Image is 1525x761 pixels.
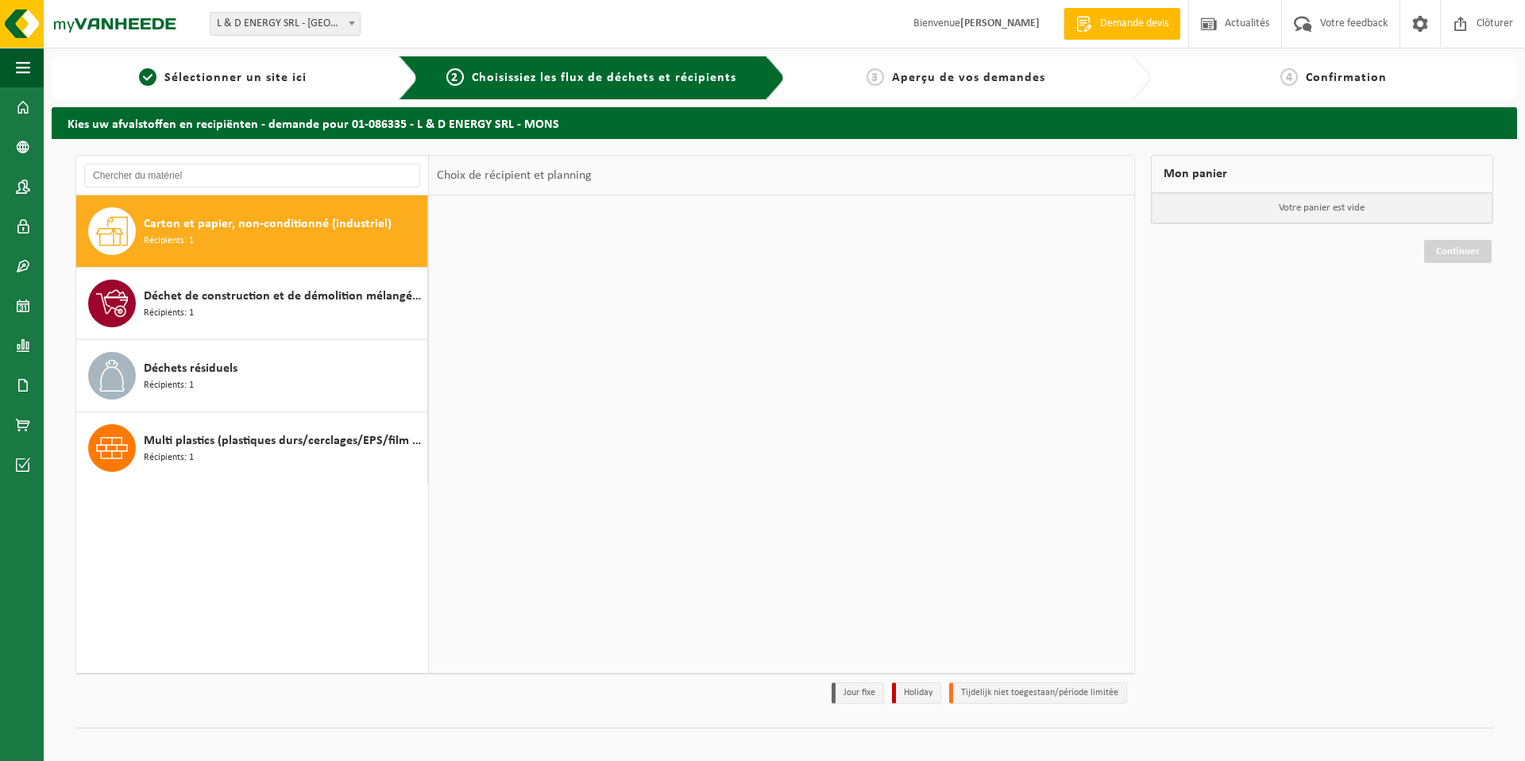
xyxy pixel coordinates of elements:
[164,71,307,84] span: Sélectionner un site ici
[144,378,194,393] span: Récipients: 1
[144,234,194,249] span: Récipients: 1
[210,13,360,35] span: L & D ENERGY SRL - MONS
[144,214,392,234] span: Carton et papier, non-conditionné (industriel)
[210,12,361,36] span: L & D ENERGY SRL - MONS
[8,726,265,761] iframe: chat widget
[84,164,420,187] input: Chercher du matériel
[52,107,1517,138] h2: Kies uw afvalstoffen en recipiënten - demande pour 01-086335 - L & D ENERGY SRL - MONS
[446,68,464,86] span: 2
[1096,16,1172,32] span: Demande devis
[892,682,941,704] li: Holiday
[76,340,428,412] button: Déchets résiduels Récipients: 1
[1151,155,1493,193] div: Mon panier
[144,287,423,306] span: Déchet de construction et de démolition mélangé (inerte et non inerte)
[144,359,237,378] span: Déchets résiduels
[60,68,386,87] a: 1Sélectionner un site ici
[1424,240,1492,263] a: Continuer
[144,450,194,465] span: Récipients: 1
[949,682,1127,704] li: Tijdelijk niet toegestaan/période limitée
[1152,193,1492,223] p: Votre panier est vide
[832,682,884,704] li: Jour fixe
[1306,71,1387,84] span: Confirmation
[1280,68,1298,86] span: 4
[960,17,1040,29] strong: [PERSON_NAME]
[76,195,428,268] button: Carton et papier, non-conditionné (industriel) Récipients: 1
[892,71,1045,84] span: Aperçu de vos demandes
[1064,8,1180,40] a: Demande devis
[76,268,428,340] button: Déchet de construction et de démolition mélangé (inerte et non inerte) Récipients: 1
[429,156,600,195] div: Choix de récipient et planning
[472,71,736,84] span: Choisissiez les flux de déchets et récipients
[867,68,884,86] span: 3
[76,412,428,484] button: Multi plastics (plastiques durs/cerclages/EPS/film naturel/film mélange/PMC) Récipients: 1
[144,431,423,450] span: Multi plastics (plastiques durs/cerclages/EPS/film naturel/film mélange/PMC)
[144,306,194,321] span: Récipients: 1
[139,68,156,86] span: 1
